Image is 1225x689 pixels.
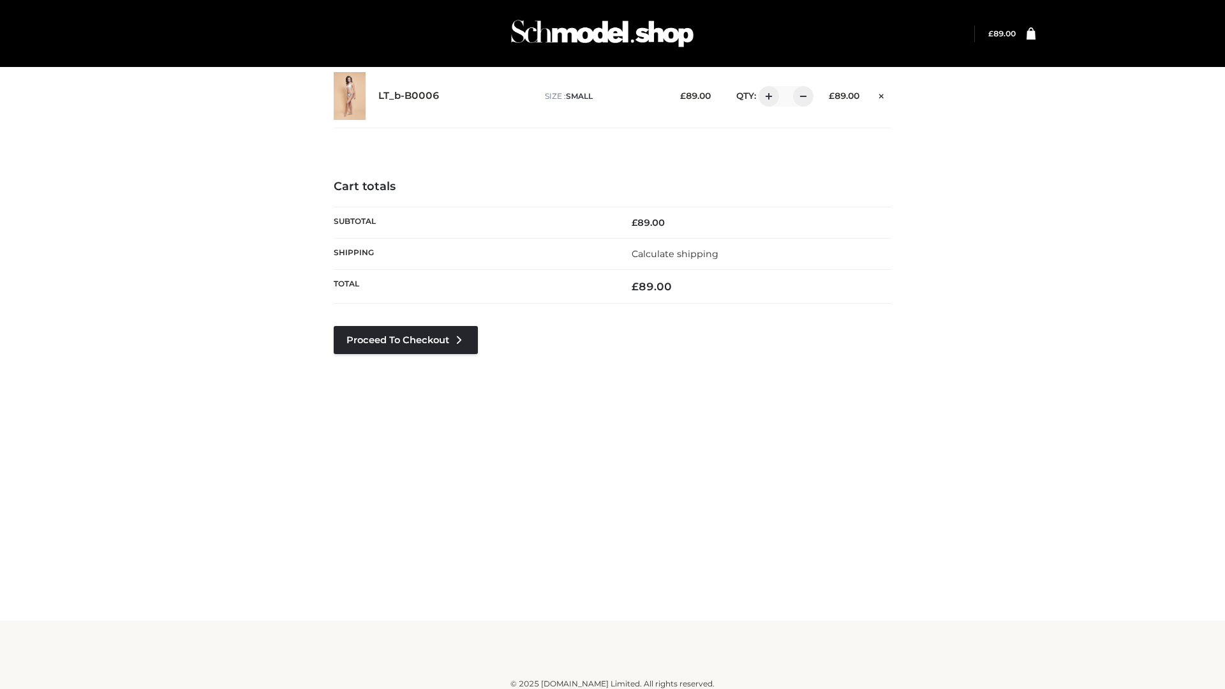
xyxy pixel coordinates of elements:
th: Subtotal [334,207,612,238]
a: Proceed to Checkout [334,326,478,354]
span: £ [680,91,686,101]
img: LT_b-B0006 - SMALL [334,72,366,120]
bdi: 89.00 [632,217,665,228]
bdi: 89.00 [680,91,711,101]
a: Calculate shipping [632,248,718,260]
span: £ [829,91,835,101]
img: Schmodel Admin 964 [507,8,698,59]
span: £ [632,280,639,293]
a: LT_b-B0006 [378,90,440,102]
bdi: 89.00 [988,29,1016,38]
bdi: 89.00 [632,280,672,293]
th: Total [334,270,612,304]
div: QTY: [724,86,809,107]
span: £ [632,217,637,228]
bdi: 89.00 [829,91,859,101]
span: SMALL [566,91,593,101]
th: Shipping [334,238,612,269]
h4: Cart totals [334,180,891,194]
a: Remove this item [872,86,891,103]
p: size : [545,91,660,102]
span: £ [988,29,993,38]
a: £89.00 [988,29,1016,38]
